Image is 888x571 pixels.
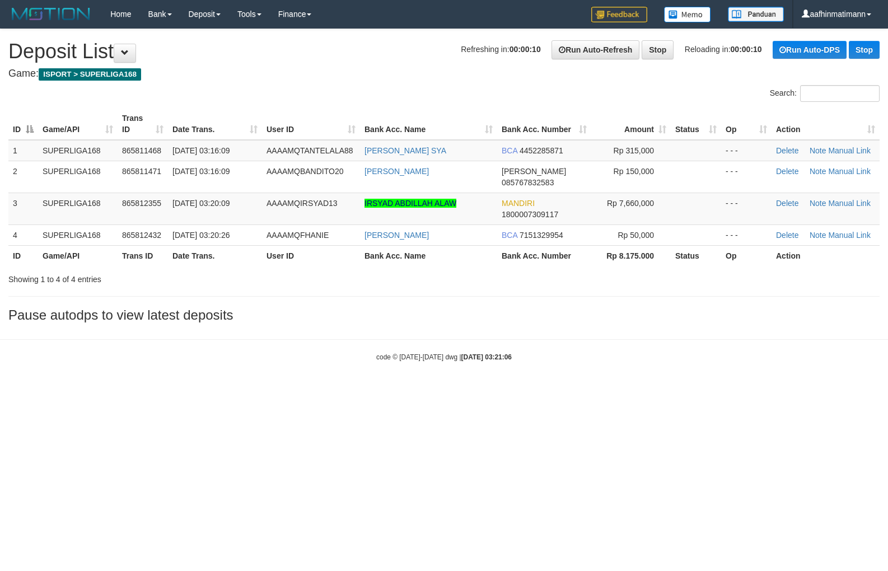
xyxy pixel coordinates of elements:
[8,308,880,322] h3: Pause autodps to view latest deposits
[502,146,517,155] span: BCA
[591,245,671,266] th: Rp 8.175.000
[376,353,512,361] small: code © [DATE]-[DATE] dwg |
[8,224,38,245] td: 4
[168,108,262,140] th: Date Trans.: activate to sort column ascending
[8,40,880,63] h1: Deposit List
[38,193,118,224] td: SUPERLIGA168
[461,353,512,361] strong: [DATE] 03:21:06
[168,245,262,266] th: Date Trans.
[773,41,847,59] a: Run Auto-DPS
[502,178,554,187] span: Copy 085767832583 to clipboard
[664,7,711,22] img: Button%20Memo.svg
[510,45,541,54] strong: 00:00:10
[520,146,563,155] span: Copy 4452285871 to clipboard
[172,231,230,240] span: [DATE] 03:20:26
[800,85,880,102] input: Search:
[772,245,880,266] th: Action
[38,140,118,161] td: SUPERLIGA168
[685,45,762,54] span: Reloading in:
[776,146,798,155] a: Delete
[8,245,38,266] th: ID
[776,199,798,208] a: Delete
[38,161,118,193] td: SUPERLIGA168
[810,199,826,208] a: Note
[8,193,38,224] td: 3
[849,41,880,59] a: Stop
[122,167,161,176] span: 865811471
[591,7,647,22] img: Feedback.jpg
[502,231,517,240] span: BCA
[776,231,798,240] a: Delete
[172,199,230,208] span: [DATE] 03:20:09
[618,231,654,240] span: Rp 50,000
[721,193,772,224] td: - - -
[364,231,429,240] a: [PERSON_NAME]
[8,140,38,161] td: 1
[8,108,38,140] th: ID: activate to sort column descending
[614,167,654,176] span: Rp 150,000
[39,68,141,81] span: ISPORT > SUPERLIGA168
[8,6,94,22] img: MOTION_logo.png
[721,140,772,161] td: - - -
[520,231,563,240] span: Copy 7151329954 to clipboard
[721,245,772,266] th: Op
[267,167,343,176] span: AAAAMQBANDITO20
[607,199,654,208] span: Rp 7,660,000
[721,161,772,193] td: - - -
[172,167,230,176] span: [DATE] 03:16:09
[552,40,639,59] a: Run Auto-Refresh
[591,108,671,140] th: Amount: activate to sort column ascending
[810,167,826,176] a: Note
[731,45,762,54] strong: 00:00:10
[262,108,360,140] th: User ID: activate to sort column ascending
[828,199,871,208] a: Manual Link
[267,146,353,155] span: AAAAMQTANTELALA88
[461,45,540,54] span: Refreshing in:
[38,245,118,266] th: Game/API
[122,199,161,208] span: 865812355
[642,40,674,59] a: Stop
[502,210,558,219] span: Copy 1800007309117 to clipboard
[8,68,880,79] h4: Game:
[810,146,826,155] a: Note
[122,146,161,155] span: 865811468
[721,224,772,245] td: - - -
[810,231,826,240] a: Note
[776,167,798,176] a: Delete
[267,231,329,240] span: AAAAMQFHANIE
[118,245,168,266] th: Trans ID
[38,224,118,245] td: SUPERLIGA168
[614,146,654,155] span: Rp 315,000
[172,146,230,155] span: [DATE] 03:16:09
[360,108,497,140] th: Bank Acc. Name: activate to sort column ascending
[364,199,456,208] a: IRSYAD ABDILLAH ALAW
[262,245,360,266] th: User ID
[8,269,362,285] div: Showing 1 to 4 of 4 entries
[360,245,497,266] th: Bank Acc. Name
[671,108,721,140] th: Status: activate to sort column ascending
[770,85,880,102] label: Search:
[828,146,871,155] a: Manual Link
[828,167,871,176] a: Manual Link
[721,108,772,140] th: Op: activate to sort column ascending
[364,167,429,176] a: [PERSON_NAME]
[502,199,535,208] span: MANDIRI
[38,108,118,140] th: Game/API: activate to sort column ascending
[772,108,880,140] th: Action: activate to sort column ascending
[122,231,161,240] span: 865812432
[267,199,338,208] span: AAAAMQIRSYAD13
[728,7,784,22] img: panduan.png
[8,161,38,193] td: 2
[828,231,871,240] a: Manual Link
[364,146,446,155] a: [PERSON_NAME] SYA
[502,167,566,176] span: [PERSON_NAME]
[671,245,721,266] th: Status
[497,245,591,266] th: Bank Acc. Number
[118,108,168,140] th: Trans ID: activate to sort column ascending
[497,108,591,140] th: Bank Acc. Number: activate to sort column ascending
